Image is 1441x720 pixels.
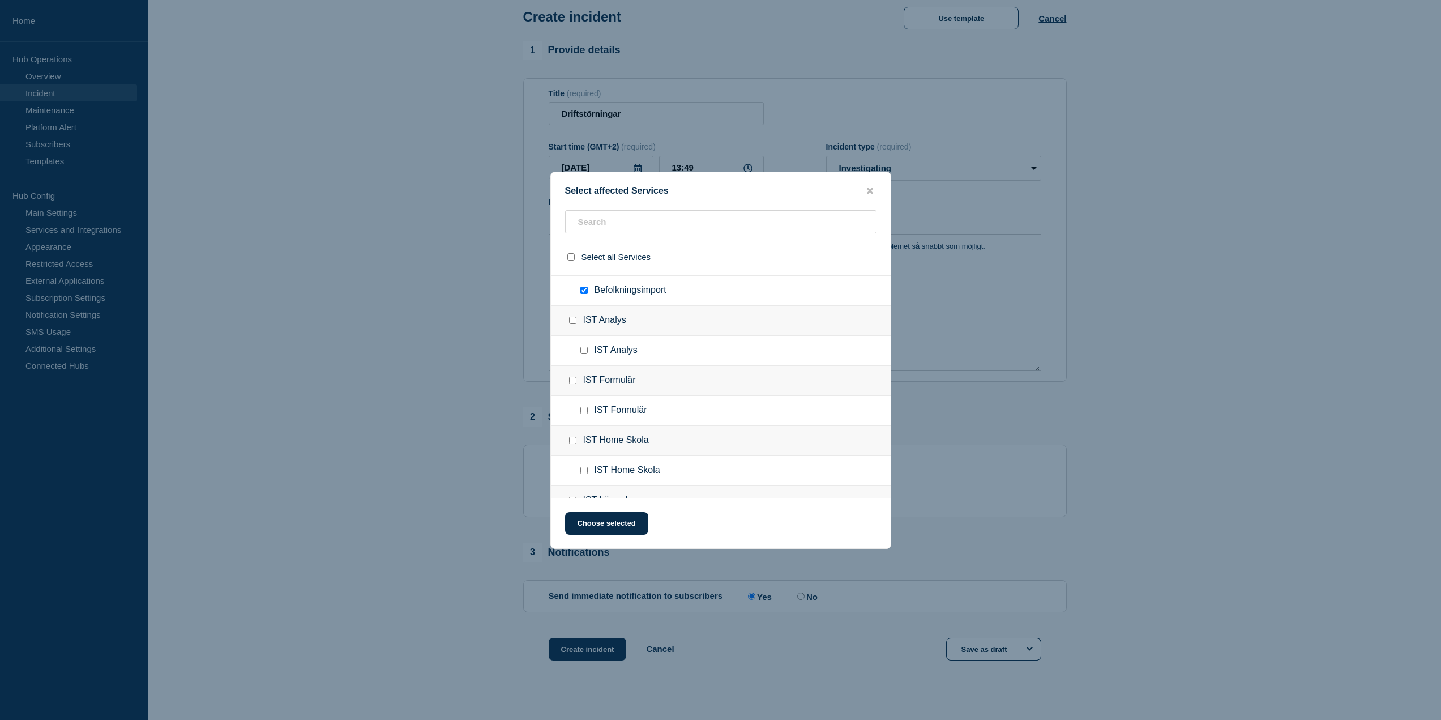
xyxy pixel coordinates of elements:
input: IST Formulär checkbox [569,377,576,384]
button: close button [863,186,876,197]
input: Befolkningsimport checkbox [580,287,588,294]
span: Befolkningsimport [595,285,666,296]
div: Select affected Services [551,186,891,197]
span: Select all Services [581,252,651,262]
input: Search [565,210,876,233]
button: Choose selected [565,512,648,535]
input: IST Lärande checkbox [569,497,576,504]
span: IST Analys [595,345,638,356]
div: IST Analys [551,306,891,336]
div: IST Home Skola [551,426,891,456]
input: IST Analys checkbox [580,347,588,354]
input: IST Home Skola checkbox [580,467,588,474]
input: select all checkbox [567,253,575,261]
span: IST Formulär [595,405,647,416]
input: IST Analys checkbox [569,317,576,324]
input: IST Formulär checkbox [580,407,588,414]
div: IST Lärande [551,486,891,516]
span: IST Home Skola [595,465,660,476]
input: IST Home Skola checkbox [569,437,576,444]
div: IST Formulär [551,366,891,396]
